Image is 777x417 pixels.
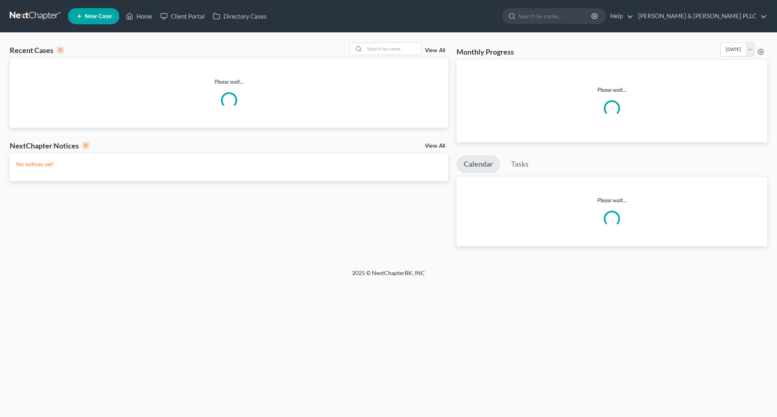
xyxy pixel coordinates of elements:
p: Please wait... [10,78,448,86]
input: Search by name... [365,43,421,55]
a: [PERSON_NAME] & [PERSON_NAME] PLLC [634,9,767,23]
p: No notices yet! [16,160,442,168]
a: Directory Cases [209,9,271,23]
div: NextChapter Notices [10,141,89,150]
div: 2025 © NextChapterBK, INC [158,269,619,284]
a: Tasks [504,155,536,173]
a: Help [606,9,633,23]
a: View All [425,48,445,53]
span: New Case [85,13,112,19]
p: Please wait... [463,86,761,94]
a: Home [122,9,156,23]
div: 0 [57,47,64,54]
div: 0 [82,142,89,149]
div: Recent Cases [10,45,64,55]
a: View All [425,143,445,149]
p: Please wait... [456,196,767,204]
a: Client Portal [156,9,209,23]
h3: Monthly Progress [456,47,514,57]
input: Search by name... [518,8,592,23]
a: Calendar [456,155,500,173]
